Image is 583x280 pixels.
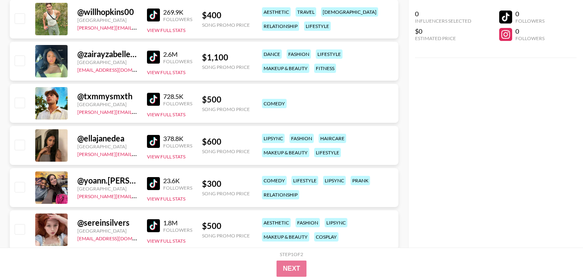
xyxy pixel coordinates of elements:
div: $ 600 [202,137,250,147]
button: View Full Stats [147,27,185,33]
button: View Full Stats [147,154,185,160]
div: 378.8K [163,135,192,143]
a: [EMAIL_ADDRESS][DOMAIN_NAME] [77,234,159,242]
div: Song Promo Price [202,233,250,239]
div: @ willhopkins00 [77,7,137,17]
div: @ zairayzabelleee [77,49,137,59]
div: fashion [287,49,311,59]
button: Next [277,261,307,277]
div: Estimated Price [415,35,471,41]
div: Song Promo Price [202,190,250,197]
div: Song Promo Price [202,64,250,70]
div: lifestyle [316,49,343,59]
div: makeup & beauty [262,148,309,157]
img: TikTok [147,219,160,232]
iframe: Drift Widget Chat Controller [543,239,573,270]
div: prank [351,176,370,185]
div: @ txmmysmxth [77,91,137,101]
button: View Full Stats [147,69,185,75]
div: dance [262,49,282,59]
div: [GEOGRAPHIC_DATA] [77,17,137,23]
div: @ ellajanedea [77,133,137,143]
div: Followers [163,143,192,149]
div: lipsync [262,134,285,143]
div: 0 [515,10,545,18]
div: cosplay [314,232,338,242]
div: Followers [163,227,192,233]
div: @ yoann.[PERSON_NAME] [77,175,137,186]
div: @ sereinsilvers [77,218,137,228]
div: 269.9K [163,8,192,16]
div: [GEOGRAPHIC_DATA] [77,59,137,65]
div: aesthetic [262,218,291,227]
div: $ 500 [202,94,250,105]
div: 728.5K [163,92,192,100]
div: Followers [163,58,192,64]
div: aesthetic [262,7,291,17]
a: [PERSON_NAME][EMAIL_ADDRESS][DOMAIN_NAME] [77,23,197,31]
div: [GEOGRAPHIC_DATA] [77,186,137,192]
div: $ 300 [202,179,250,189]
div: relationship [262,21,299,31]
a: [EMAIL_ADDRESS][DOMAIN_NAME] [77,65,159,73]
div: Song Promo Price [202,22,250,28]
div: [GEOGRAPHIC_DATA] [77,101,137,107]
img: TikTok [147,135,160,148]
div: $ 400 [202,10,250,20]
div: lifestyle [291,176,318,185]
div: $ 500 [202,221,250,231]
div: lifestyle [304,21,331,31]
div: makeup & beauty [262,64,309,73]
div: [GEOGRAPHIC_DATA] [77,143,137,150]
div: $0 [415,27,471,35]
img: TikTok [147,93,160,106]
div: Followers [163,185,192,191]
div: lifestyle [314,148,341,157]
div: 23.6K [163,177,192,185]
img: TikTok [147,9,160,21]
div: lipsync [325,218,347,227]
div: 2.6M [163,50,192,58]
div: 0 [415,10,471,18]
div: makeup & beauty [262,232,309,242]
div: 1.8M [163,219,192,227]
div: Followers [515,35,545,41]
div: fashion [289,134,314,143]
div: [GEOGRAPHIC_DATA] [77,228,137,234]
div: fashion [296,218,320,227]
div: lipsync [323,176,346,185]
div: haircare [319,134,346,143]
div: travel [296,7,316,17]
div: Followers [163,16,192,22]
div: $ 1,100 [202,52,250,62]
img: TikTok [147,177,160,190]
button: View Full Stats [147,111,185,118]
a: [PERSON_NAME][EMAIL_ADDRESS][DOMAIN_NAME] [77,107,197,115]
button: View Full Stats [147,238,185,244]
div: 0 [515,27,545,35]
button: View Full Stats [147,196,185,202]
div: relationship [262,190,299,199]
div: Song Promo Price [202,106,250,112]
div: fitness [314,64,336,73]
div: Influencers Selected [415,18,471,24]
div: comedy [262,99,287,108]
div: Followers [163,100,192,107]
div: Followers [515,18,545,24]
a: [PERSON_NAME][EMAIL_ADDRESS][DOMAIN_NAME] [77,150,197,157]
a: [PERSON_NAME][EMAIL_ADDRESS][DOMAIN_NAME] [77,192,197,199]
img: TikTok [147,51,160,64]
div: Song Promo Price [202,148,250,154]
div: [DEMOGRAPHIC_DATA] [321,7,378,17]
div: Step 1 of 2 [280,251,303,257]
div: comedy [262,176,287,185]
